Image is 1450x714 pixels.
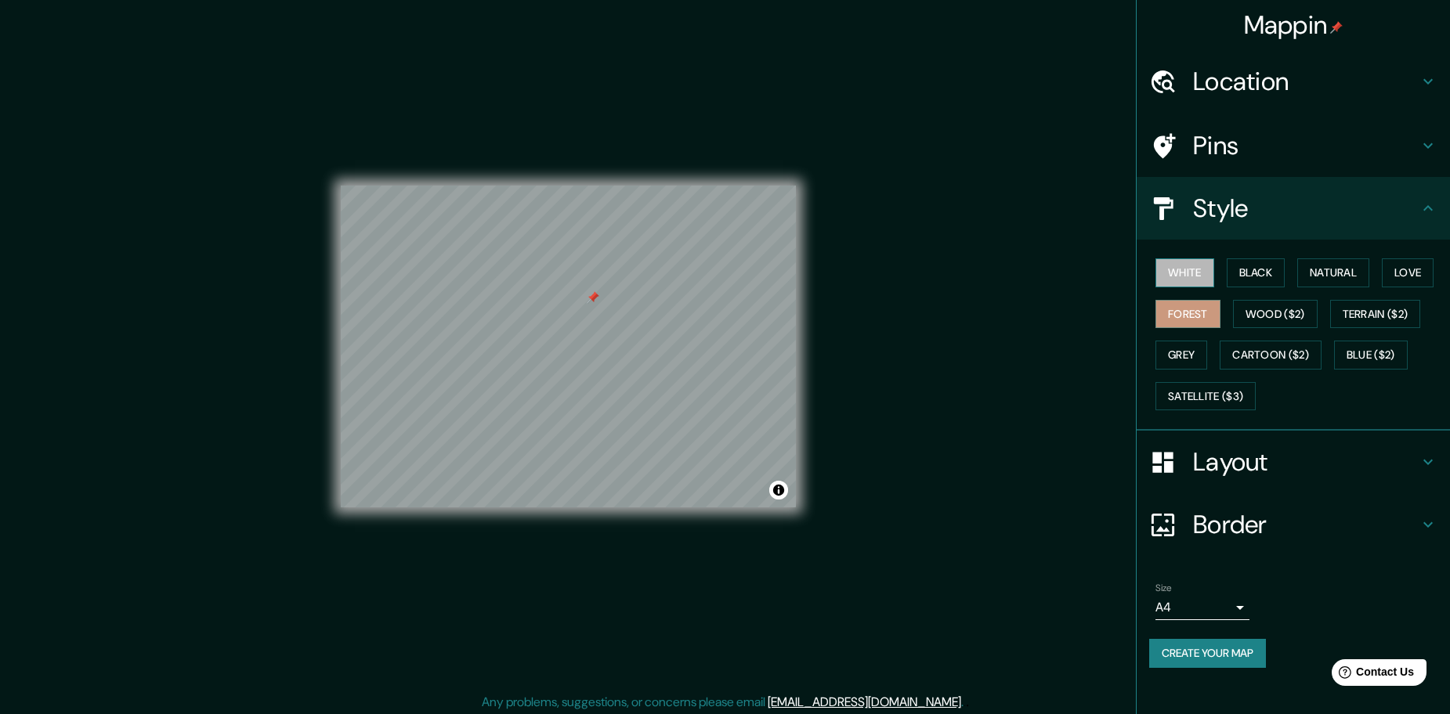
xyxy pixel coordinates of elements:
div: Pins [1137,114,1450,177]
button: Forest [1155,300,1220,329]
button: White [1155,258,1214,287]
div: . [966,693,969,712]
div: Border [1137,493,1450,556]
div: . [964,693,966,712]
h4: Style [1193,193,1419,224]
h4: Mappin [1244,9,1343,41]
h4: Location [1193,66,1419,97]
label: Size [1155,582,1172,595]
canvas: Map [341,186,796,507]
button: Black [1227,258,1285,287]
img: pin-icon.png [1330,21,1343,34]
a: [EMAIL_ADDRESS][DOMAIN_NAME] [768,694,961,710]
h4: Border [1193,509,1419,540]
button: Natural [1297,258,1369,287]
button: Wood ($2) [1233,300,1318,329]
button: Toggle attribution [769,481,788,499]
button: Satellite ($3) [1155,382,1256,411]
button: Terrain ($2) [1330,300,1421,329]
div: Layout [1137,431,1450,493]
iframe: Help widget launcher [1311,653,1433,697]
div: A4 [1155,595,1249,620]
div: Style [1137,177,1450,240]
button: Love [1382,258,1434,287]
button: Blue ($2) [1334,341,1408,370]
button: Create your map [1149,639,1266,668]
p: Any problems, suggestions, or concerns please email . [482,693,964,712]
h4: Pins [1193,130,1419,161]
button: Grey [1155,341,1207,370]
div: Location [1137,50,1450,113]
button: Cartoon ($2) [1220,341,1322,370]
h4: Layout [1193,446,1419,478]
